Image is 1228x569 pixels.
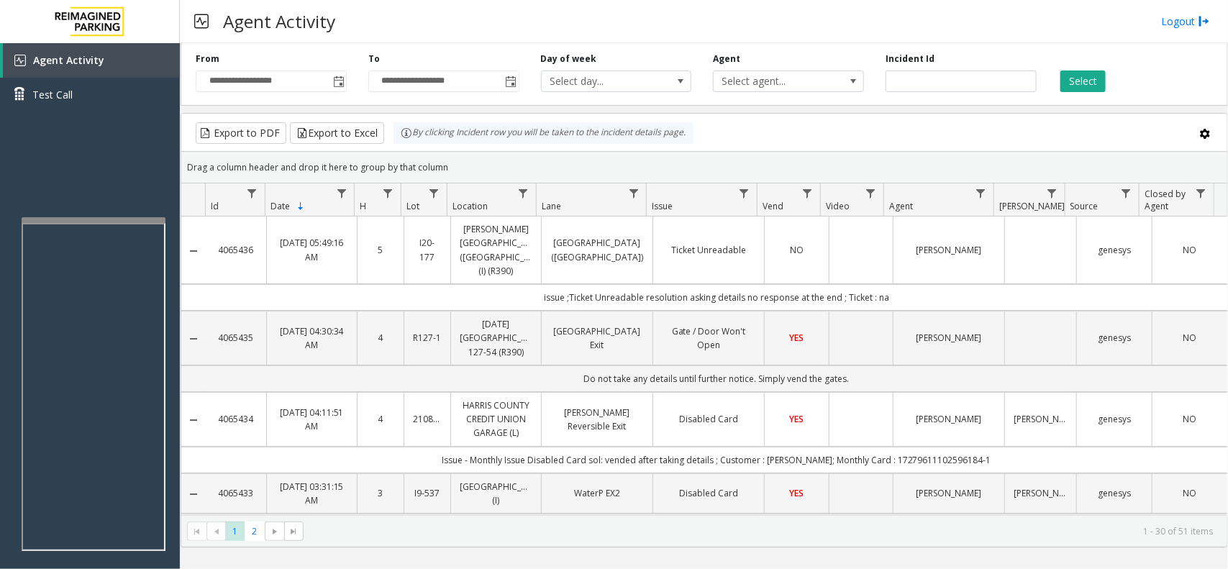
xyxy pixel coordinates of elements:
span: NO [790,244,804,256]
div: Data table [181,183,1227,515]
a: Gate / Door Won't Open [662,324,755,352]
span: Closed by Agent [1145,188,1186,212]
span: Page 1 [225,522,245,541]
span: Page 2 [245,522,264,541]
a: genesys [1086,486,1143,500]
label: Day of week [541,53,597,65]
span: Select agent... [714,71,833,91]
img: logout [1199,14,1210,29]
button: Export to Excel [290,122,384,144]
div: Drag a column header and drop it here to group by that column [181,155,1227,180]
span: Video [826,200,850,212]
a: Video Filter Menu [861,183,881,203]
label: From [196,53,219,65]
a: [PERSON_NAME][GEOGRAPHIC_DATA] ([GEOGRAPHIC_DATA]) (I) (R390) [460,222,532,278]
span: H [360,200,367,212]
span: Agent Activity [33,53,104,67]
a: WaterP EX2 [550,486,644,500]
a: Lane Filter Menu [624,183,643,203]
span: [PERSON_NAME] [999,200,1065,212]
span: Lane [542,200,561,212]
a: Closed by Agent Filter Menu [1191,183,1211,203]
span: Vend [763,200,783,212]
a: [DATE] [GEOGRAPHIC_DATA] 127-54 (R390) [460,317,532,359]
a: Disabled Card [662,486,755,500]
a: [PERSON_NAME] [1014,486,1068,500]
a: [GEOGRAPHIC_DATA] (I) [460,480,532,507]
a: genesys [1086,331,1143,345]
a: Collapse Details [181,414,206,426]
span: Location [452,200,488,212]
a: [PERSON_NAME] [902,331,996,345]
a: Date Filter Menu [332,183,351,203]
a: YES [773,331,819,345]
a: Disabled Card [662,412,755,426]
a: NO [1161,412,1219,426]
a: Collapse Details [181,245,206,257]
a: Agent Activity [3,43,180,78]
td: Issue - Monthly Issue Disabled Card sol: vended after taking details ; Customer : [PERSON_NAME]; ... [206,447,1227,473]
a: [PERSON_NAME] [1014,412,1068,426]
span: NO [1183,244,1196,256]
h3: Agent Activity [216,4,342,39]
a: genesys [1086,243,1143,257]
a: genesys [1086,412,1143,426]
a: I9-537 [413,486,442,500]
a: YES [773,412,819,426]
a: YES [773,486,819,500]
label: To [368,53,380,65]
a: [PERSON_NAME] [902,243,996,257]
a: HARRIS COUNTY CREDIT UNION GARAGE (L) [460,399,532,440]
img: pageIcon [194,4,209,39]
a: Id Filter Menu [242,183,262,203]
span: Date [270,200,290,212]
span: Agent [889,200,913,212]
a: [GEOGRAPHIC_DATA] ([GEOGRAPHIC_DATA]) [550,236,644,263]
label: Agent [713,53,740,65]
span: YES [790,413,804,425]
a: NO [1161,331,1219,345]
td: issue ;Ticket Unreadable resolution asking details no response at the end ; Ticket : na [206,284,1227,311]
a: 4 [366,412,395,426]
a: Agent Filter Menu [971,183,991,203]
a: NO [1161,243,1219,257]
span: Go to the last page [284,522,304,542]
a: 3 [366,486,395,500]
a: NO [773,243,819,257]
span: Sortable [295,201,306,212]
a: Source Filter Menu [1116,183,1136,203]
span: YES [790,487,804,499]
span: Select day... [542,71,661,91]
a: [PERSON_NAME] [902,412,996,426]
a: 4065436 [214,243,258,257]
a: 4065433 [214,486,258,500]
a: Ticket Unreadable [662,243,755,257]
a: NO [1161,486,1219,500]
button: Export to PDF [196,122,286,144]
a: [DATE] 03:31:15 AM [276,480,348,507]
a: Parker Filter Menu [1042,183,1062,203]
td: issue-Disabled Card resolution-took details and vended the gates ; Customer : [PERSON_NAME]; Mont... [206,514,1227,540]
img: 'icon' [14,55,26,66]
span: Go to the last page [288,526,299,537]
a: H Filter Menu [378,183,397,203]
a: [PERSON_NAME] [902,486,996,500]
span: Toggle popup [503,71,519,91]
a: 4065435 [214,331,258,345]
span: NO [1183,413,1196,425]
a: [PERSON_NAME] Reversible Exit [550,406,644,433]
a: Lot Filter Menu [424,183,444,203]
a: Logout [1161,14,1210,29]
a: 5 [366,243,395,257]
span: YES [790,332,804,344]
a: Collapse Details [181,488,206,500]
span: Go to the next page [269,526,281,537]
a: Collapse Details [181,333,206,345]
span: Source [1070,200,1099,212]
div: By clicking Incident row you will be taken to the incident details page. [394,122,693,144]
label: Incident Id [886,53,934,65]
a: I20-177 [413,236,442,263]
span: NO [1183,332,1196,344]
span: Go to the next page [265,522,284,542]
img: infoIcon.svg [401,127,412,139]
